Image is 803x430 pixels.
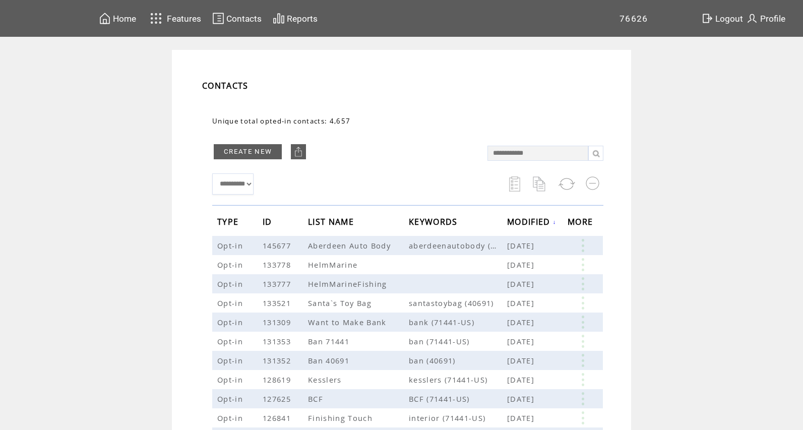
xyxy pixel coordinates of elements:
span: [DATE] [507,336,537,346]
span: 131353 [263,336,293,346]
span: Features [167,14,201,24]
span: 128619 [263,375,293,385]
img: chart.svg [273,12,285,25]
span: 133777 [263,279,293,289]
span: 131309 [263,317,293,327]
span: HelmMarine [308,260,360,270]
span: TYPE [217,214,241,232]
span: Reports [287,14,318,24]
span: Opt-in [217,260,245,270]
span: [DATE] [507,317,537,327]
span: Ban 71441 [308,336,352,346]
a: ID [263,218,275,224]
a: CREATE NEW [214,144,282,159]
span: [DATE] [507,394,537,404]
span: 133521 [263,298,293,308]
img: home.svg [99,12,111,25]
span: Opt-in [217,298,245,308]
span: [DATE] [507,298,537,308]
span: Santa`s Toy Bag [308,298,374,308]
span: Kesslers [308,375,344,385]
span: 126841 [263,413,293,423]
span: KEYWORDS [409,214,460,232]
span: [DATE] [507,240,537,251]
a: Profile [745,11,787,26]
span: [DATE] [507,279,537,289]
img: profile.svg [746,12,758,25]
span: Opt-in [217,355,245,365]
span: interior (71441-US) [409,413,507,423]
a: Features [146,9,203,28]
span: CONTACTS [202,80,249,91]
span: HelmMarineFishing [308,279,390,289]
span: LIST NAME [308,214,356,232]
span: BCF [308,394,326,404]
span: Ban 40691 [308,355,352,365]
span: Opt-in [217,317,245,327]
span: aberdeenautobody (76626) [409,240,507,251]
a: Logout [700,11,745,26]
a: Reports [271,11,319,26]
span: 131352 [263,355,293,365]
span: Finishing Touch [308,413,375,423]
span: Contacts [226,14,262,24]
span: MORE [568,214,595,232]
a: Home [97,11,138,26]
span: Logout [715,14,743,24]
span: Opt-in [217,413,245,423]
img: exit.svg [701,12,713,25]
a: TYPE [217,218,241,224]
img: features.svg [147,10,165,27]
span: [DATE] [507,355,537,365]
span: Opt-in [217,279,245,289]
span: 127625 [263,394,293,404]
span: BCF (71441-US) [409,394,507,404]
span: Unique total opted-in contacts: 4,657 [212,116,350,126]
a: Contacts [211,11,263,26]
span: [DATE] [507,375,537,385]
span: Profile [760,14,785,24]
a: MODIFIED↓ [507,219,557,225]
img: contacts.svg [212,12,224,25]
span: bank (71441-US) [409,317,507,327]
span: Opt-in [217,394,245,404]
span: ban (40691) [409,355,507,365]
span: 76626 [620,14,648,24]
img: upload.png [293,147,303,157]
span: MODIFIED [507,214,553,232]
span: 133778 [263,260,293,270]
a: KEYWORDS [409,218,460,224]
span: santastoybag (40691) [409,298,507,308]
span: ID [263,214,275,232]
span: 145677 [263,240,293,251]
span: [DATE] [507,413,537,423]
span: ban (71441-US) [409,336,507,346]
span: Opt-in [217,336,245,346]
span: [DATE] [507,260,537,270]
span: Want to Make Bank [308,317,389,327]
span: Opt-in [217,240,245,251]
span: Opt-in [217,375,245,385]
span: Home [113,14,136,24]
a: LIST NAME [308,218,356,224]
span: kesslers (71441-US) [409,375,507,385]
span: Aberdeen Auto Body [308,240,393,251]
